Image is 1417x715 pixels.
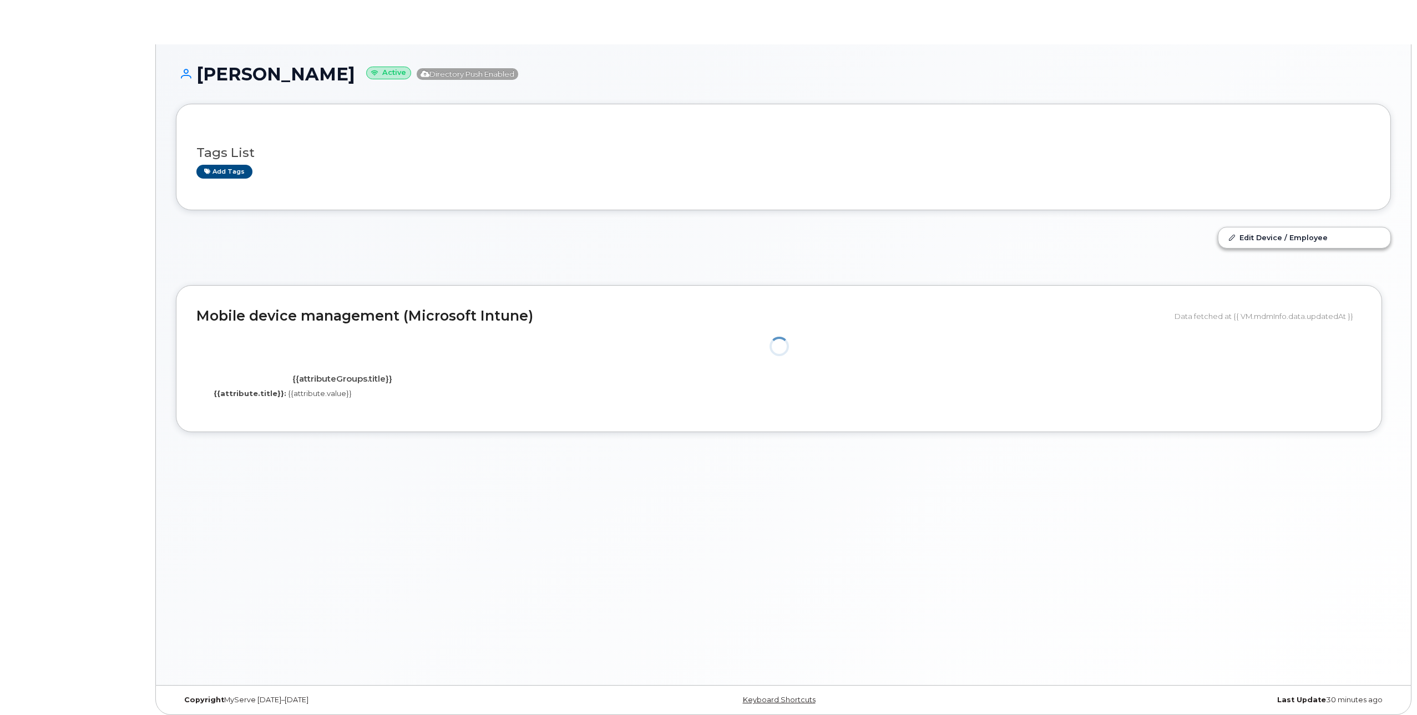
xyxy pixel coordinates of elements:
[986,696,1391,704] div: 30 minutes ago
[196,165,252,179] a: Add tags
[196,308,1166,324] h2: Mobile device management (Microsoft Intune)
[1175,306,1362,327] div: Data fetched at {{ VM.mdmInfo.data.updatedAt }}
[1277,696,1326,704] strong: Last Update
[205,374,479,384] h4: {{attributeGroups.title}}
[176,64,1391,84] h1: [PERSON_NAME]
[366,67,411,79] small: Active
[1218,227,1390,247] a: Edit Device / Employee
[743,696,816,704] a: Keyboard Shortcuts
[184,696,224,704] strong: Copyright
[417,68,518,80] span: Directory Push Enabled
[176,696,581,704] div: MyServe [DATE]–[DATE]
[214,388,286,399] label: {{attribute.title}}:
[196,146,1370,160] h3: Tags List
[288,389,352,398] span: {{attribute.value}}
